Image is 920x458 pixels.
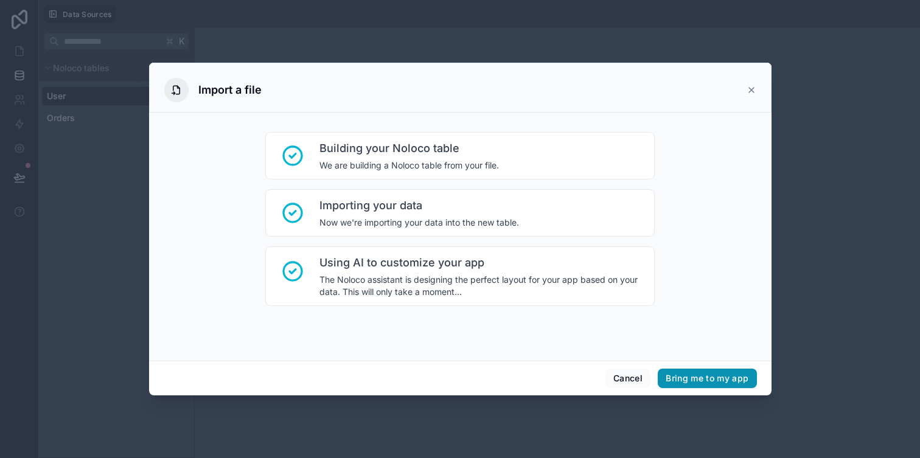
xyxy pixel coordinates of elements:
span: Importing your data [319,197,519,214]
span: Now we're importing your data into the new table. [319,217,519,229]
span: The Noloco assistant is designing the perfect layout for your app based on your data. This will o... [319,274,647,298]
span: We are building a Noloco table from your file. [319,159,499,172]
span: Building your Noloco table [319,140,499,157]
button: Bring me to my app [658,369,756,388]
button: Cancel [605,369,650,388]
span: Using AI to customize your app [319,254,647,271]
h3: Import a file [198,82,262,99]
